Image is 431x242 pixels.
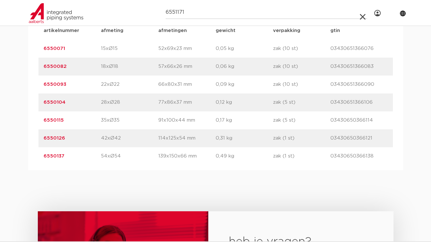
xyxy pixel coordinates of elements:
a: 6550071 [44,46,65,51]
p: 03430651366106 [330,99,388,106]
p: gewicht [216,27,273,35]
p: 77x86x37 mm [158,99,216,106]
p: 03430650366121 [330,134,388,142]
p: zak (10 st) [273,81,330,88]
p: 15xØ15 [101,45,158,52]
p: zak (1 st) [273,152,330,160]
p: 22xØ22 [101,81,158,88]
p: 0,06 kg [216,63,273,70]
p: 114x125x54 mm [158,134,216,142]
p: artikelnummer [44,27,101,35]
p: 03430651366090 [330,81,388,88]
p: zak (10 st) [273,45,330,52]
p: 0,12 kg [216,99,273,106]
p: 18xØ18 [101,63,158,70]
p: zak (5 st) [273,99,330,106]
p: zak (10 st) [273,63,330,70]
p: verpakking [273,27,330,35]
p: 66x80x31 mm [158,81,216,88]
p: 52x69x23 mm [158,45,216,52]
p: zak (5 st) [273,117,330,124]
p: gtin [330,27,388,35]
p: 0,31 kg [216,134,273,142]
p: 0,49 kg [216,152,273,160]
p: zak (1 st) [273,134,330,142]
p: 42xØ42 [101,134,158,142]
p: 03430650366114 [330,117,388,124]
p: 03430650366138 [330,152,388,160]
p: 91x100x44 mm [158,117,216,124]
p: 0,09 kg [216,81,273,88]
a: 6550082 [44,64,67,69]
a: 6550104 [44,100,65,105]
p: 28xØ28 [101,99,158,106]
p: 57x66x26 mm [158,63,216,70]
input: zoeken... [166,6,367,19]
p: 35xØ35 [101,117,158,124]
p: 0,17 kg [216,117,273,124]
p: 54xØ54 [101,152,158,160]
a: 6550126 [44,136,65,141]
p: 03430651366083 [330,63,388,70]
p: afmetingen [158,27,216,35]
p: 03430651366076 [330,45,388,52]
a: 6550115 [44,118,64,123]
a: 6550137 [44,154,64,158]
a: 6550093 [44,82,66,87]
p: 139x150x66 mm [158,152,216,160]
p: 0,05 kg [216,45,273,52]
p: afmeting [101,27,158,35]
